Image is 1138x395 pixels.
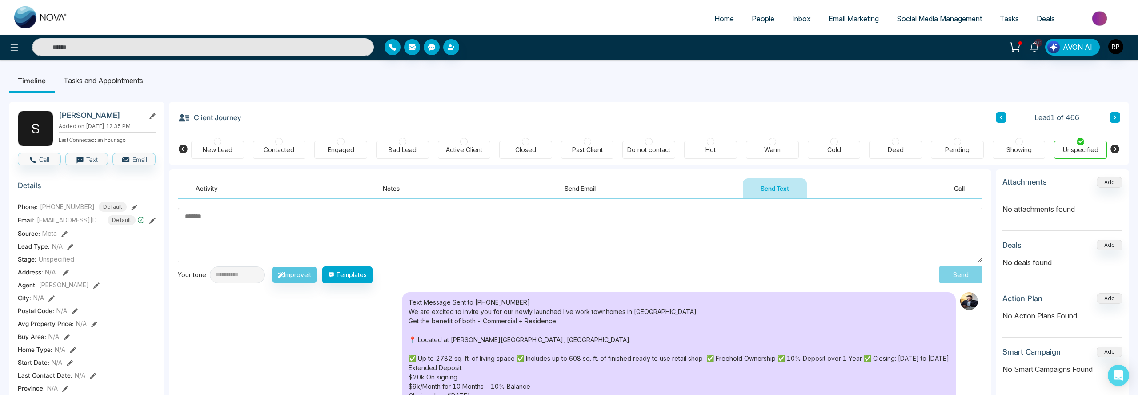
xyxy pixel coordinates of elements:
[936,178,982,198] button: Call
[99,202,127,212] span: Default
[18,306,54,315] span: Postal Code :
[764,145,781,154] div: Warm
[888,145,904,154] div: Dead
[888,10,991,27] a: Social Media Management
[1097,240,1122,250] button: Add
[1002,241,1022,250] h3: Deals
[48,332,59,341] span: N/A
[40,202,95,211] span: [PHONE_NUMBER]
[322,266,373,283] button: Templates
[627,145,670,154] div: Do not contact
[743,178,807,198] button: Send Text
[178,270,210,279] div: Your tone
[547,178,613,198] button: Send Email
[1002,364,1122,375] p: No Smart Campaigns Found
[178,178,236,198] button: Activity
[45,268,56,276] span: N/A
[1002,347,1061,356] h3: Smart Campaign
[783,10,820,27] a: Inbox
[18,383,45,393] span: Province :
[18,267,56,277] span: Address:
[1063,145,1098,154] div: Unspecified
[52,242,63,251] span: N/A
[365,178,417,198] button: Notes
[743,10,783,27] a: People
[18,215,35,225] span: Email:
[33,293,44,302] span: N/A
[829,14,879,23] span: Email Marketing
[1002,310,1122,321] p: No Action Plans Found
[1047,41,1060,53] img: Lead Flow
[1045,39,1100,56] button: AVON AI
[792,14,811,23] span: Inbox
[18,111,53,146] div: S
[52,358,62,367] span: N/A
[1028,10,1064,27] a: Deals
[1097,347,1122,357] button: Add
[820,10,888,27] a: Email Marketing
[59,111,141,120] h2: [PERSON_NAME]
[705,10,743,27] a: Home
[1037,14,1055,23] span: Deals
[1068,8,1133,28] img: Market-place.gif
[18,332,46,341] span: Buy Area :
[18,153,61,165] button: Call
[108,215,136,225] span: Default
[56,306,67,315] span: N/A
[1034,39,1042,47] span: 10+
[14,6,68,28] img: Nova CRM Logo
[203,145,232,154] div: New Lead
[705,145,716,154] div: Hot
[18,319,74,328] span: Avg Property Price :
[18,358,49,367] span: Start Date :
[960,292,978,310] img: Sender
[55,345,65,354] span: N/A
[178,111,241,124] h3: Client Journey
[991,10,1028,27] a: Tasks
[18,181,156,195] h3: Details
[18,345,52,354] span: Home Type :
[55,69,152,93] li: Tasks and Appointments
[752,14,774,23] span: People
[18,293,31,302] span: City :
[1006,145,1032,154] div: Showing
[897,14,982,23] span: Social Media Management
[59,134,156,144] p: Last Connected: an hour ago
[1097,293,1122,304] button: Add
[515,145,536,154] div: Closed
[75,371,85,380] span: N/A
[1000,14,1019,23] span: Tasks
[18,371,72,380] span: Last Contact Date :
[446,145,482,154] div: Active Client
[1097,177,1122,188] button: Add
[18,254,36,264] span: Stage:
[76,319,87,328] span: N/A
[39,254,74,264] span: Unspecified
[945,145,970,154] div: Pending
[18,242,50,251] span: Lead Type:
[9,69,55,93] li: Timeline
[65,153,108,165] button: Text
[1063,42,1092,52] span: AVON AI
[42,229,57,238] span: Meta
[1097,178,1122,185] span: Add
[47,383,58,393] span: N/A
[1002,257,1122,268] p: No deals found
[827,145,841,154] div: Cold
[1002,294,1042,303] h3: Action Plan
[37,215,104,225] span: [EMAIL_ADDRESS][DOMAIN_NAME]
[39,280,89,290] span: [PERSON_NAME]
[328,145,354,154] div: Engaged
[18,202,38,211] span: Phone:
[714,14,734,23] span: Home
[1034,112,1079,123] span: Lead 1 of 466
[1002,177,1047,186] h3: Attachments
[389,145,417,154] div: Bad Lead
[18,229,40,238] span: Source:
[572,145,603,154] div: Past Client
[59,122,156,130] p: Added on [DATE] 12:35 PM
[1024,39,1045,54] a: 10+
[1002,197,1122,214] p: No attachments found
[264,145,294,154] div: Contacted
[18,280,37,290] span: Agent:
